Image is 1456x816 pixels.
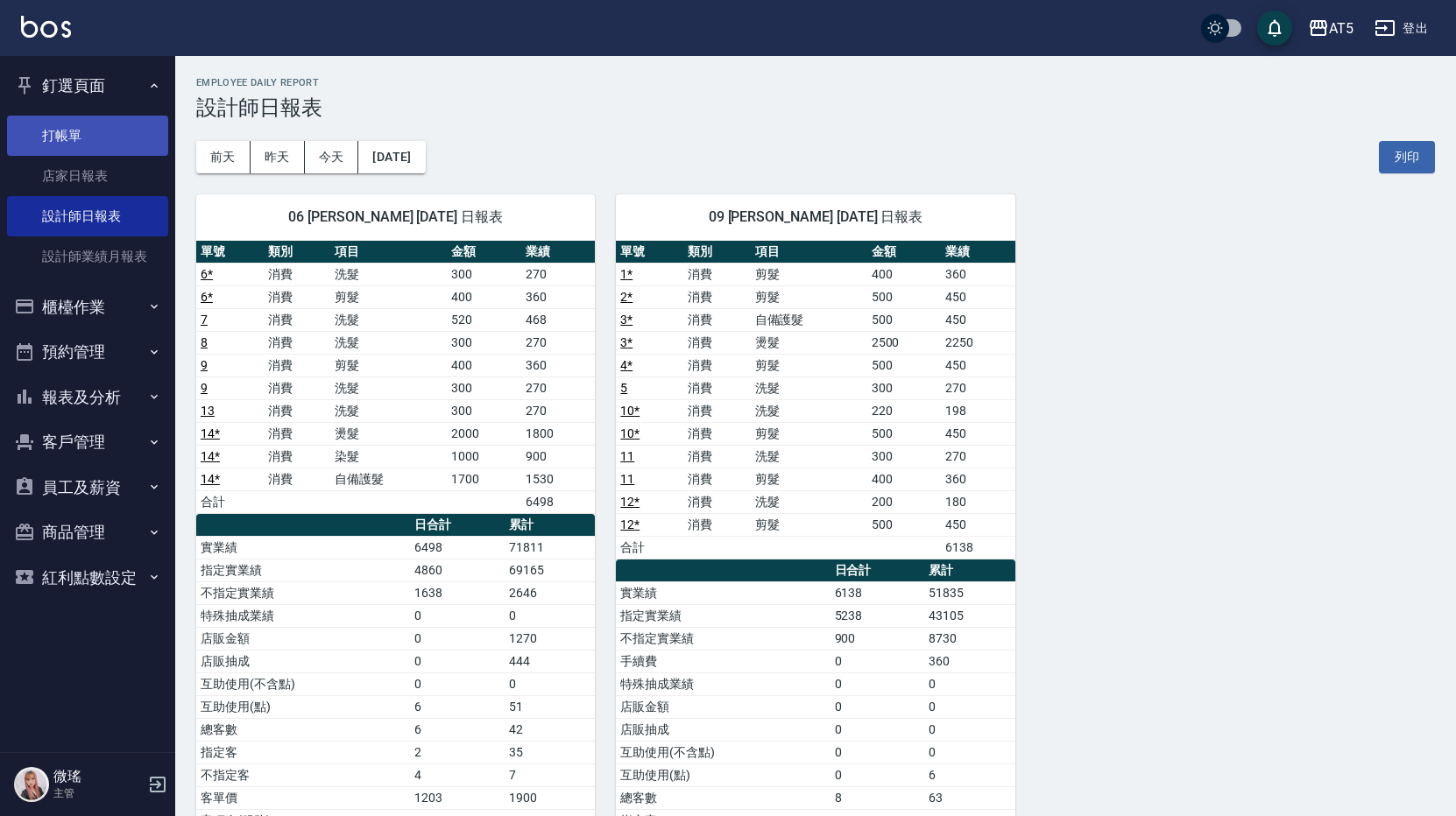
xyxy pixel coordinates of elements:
[410,741,505,763] td: 2
[867,354,942,376] td: 500
[196,627,410,650] td: 店販金額
[264,241,331,264] th: 類別
[7,116,168,156] a: 打帳單
[7,375,168,420] button: 報表及分析
[751,263,867,285] td: 剪髮
[521,445,596,468] td: 900
[751,513,867,536] td: 剪髮
[410,763,505,786] td: 4
[683,308,751,331] td: 消費
[521,331,596,354] td: 270
[196,141,251,173] button: 前天
[196,763,410,786] td: 不指定客
[867,490,942,513] td: 200
[924,604,1014,627] td: 43105
[521,422,596,445] td: 1800
[201,381,208,395] a: 9
[751,285,867,308] td: 剪髮
[505,581,595,604] td: 2646
[196,718,410,741] td: 總客數
[447,468,521,490] td: 1700
[505,718,595,741] td: 42
[7,555,168,601] button: 紅利點數設定
[683,445,751,468] td: 消費
[924,627,1014,650] td: 8730
[941,354,1015,376] td: 450
[616,672,830,695] td: 特殊抽成業績
[196,650,410,672] td: 店販抽成
[21,16,71,38] img: Logo
[924,718,1014,741] td: 0
[683,468,751,490] td: 消費
[358,141,425,173] button: [DATE]
[196,741,410,763] td: 指定客
[751,490,867,513] td: 洗髮
[330,445,447,468] td: 染髮
[751,331,867,354] td: 燙髮
[683,241,751,264] th: 類別
[196,77,1435,88] h2: Employee Daily Report
[830,718,925,741] td: 0
[830,650,925,672] td: 0
[505,559,595,581] td: 69165
[683,354,751,376] td: 消費
[7,510,168,555] button: 商品管理
[683,490,751,513] td: 消費
[830,627,925,650] td: 900
[830,581,925,604] td: 6138
[941,241,1015,264] th: 業績
[1329,18,1354,39] div: AT5
[867,468,942,490] td: 400
[505,786,595,809] td: 1900
[521,285,596,308] td: 360
[201,335,208,349] a: 8
[616,763,830,786] td: 互助使用(點)
[196,581,410,604] td: 不指定實業績
[7,236,168,277] a: 設計師業績月報表
[447,331,521,354] td: 300
[505,650,595,672] td: 444
[751,445,867,468] td: 洗髮
[616,695,830,718] td: 店販金額
[410,672,505,695] td: 0
[264,468,331,490] td: 消費
[867,422,942,445] td: 500
[521,263,596,285] td: 270
[941,331,1015,354] td: 2250
[830,559,925,582] th: 日合計
[637,208,993,226] span: 09 [PERSON_NAME] [DATE] 日報表
[751,468,867,490] td: 剪髮
[941,422,1015,445] td: 450
[941,468,1015,490] td: 360
[941,376,1015,399] td: 270
[330,241,447,264] th: 項目
[683,285,751,308] td: 消費
[683,263,751,285] td: 消費
[616,650,830,672] td: 手續費
[410,514,505,537] th: 日合計
[616,241,1014,559] table: a dense table
[201,313,208,327] a: 7
[410,536,505,559] td: 6498
[196,490,264,513] td: 合計
[447,263,521,285] td: 300
[410,581,505,604] td: 1638
[410,650,505,672] td: 0
[941,308,1015,331] td: 450
[867,376,942,399] td: 300
[867,399,942,422] td: 220
[1379,141,1435,173] button: 列印
[330,331,447,354] td: 洗髮
[201,404,215,418] a: 13
[330,354,447,376] td: 剪髮
[830,763,925,786] td: 0
[1301,11,1361,46] button: AT5
[505,741,595,763] td: 35
[14,767,49,802] img: Person
[505,672,595,695] td: 0
[196,536,410,559] td: 實業績
[867,513,942,536] td: 500
[505,627,595,650] td: 1270
[505,604,595,627] td: 0
[830,672,925,695] td: 0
